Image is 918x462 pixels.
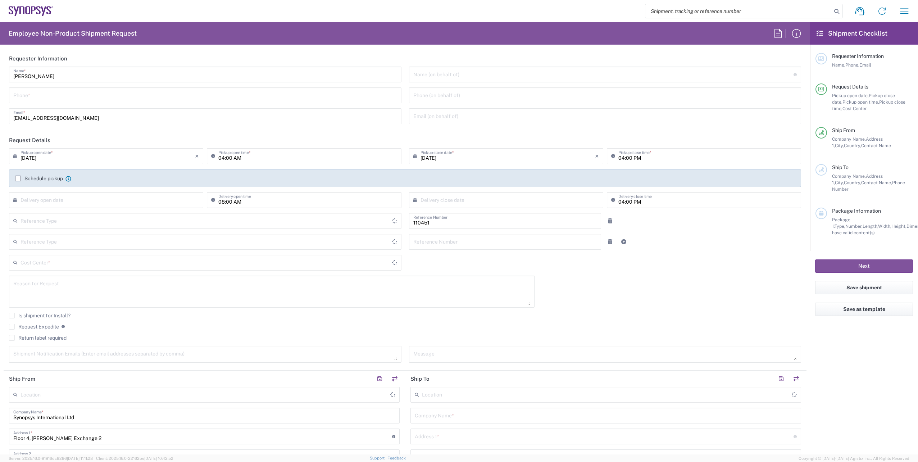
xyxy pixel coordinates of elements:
[835,143,844,148] span: City,
[799,455,909,462] span: Copyright © [DATE]-[DATE] Agistix Inc., All Rights Reserved
[835,180,844,185] span: City,
[370,456,388,460] a: Support
[9,137,50,144] h2: Request Details
[387,456,406,460] a: Feedback
[863,223,878,229] span: Length,
[9,324,59,330] label: Request Expedite
[832,127,855,133] span: Ship From
[832,164,849,170] span: Ship To
[815,303,913,316] button: Save as template
[9,29,137,38] h2: Employee Non-Product Shipment Request
[844,180,861,185] span: Country,
[67,456,93,461] span: [DATE] 11:11:28
[832,217,850,229] span: Package 1:
[835,223,845,229] span: Type,
[815,259,913,273] button: Next
[832,62,845,68] span: Name,
[832,173,866,179] span: Company Name,
[195,150,199,162] i: ×
[842,99,879,105] span: Pickup open time,
[9,55,67,62] h2: Requester Information
[817,29,887,38] h2: Shipment Checklist
[144,456,173,461] span: [DATE] 10:42:52
[9,456,93,461] span: Server: 2025.16.0-91816dc9296
[9,313,71,318] label: Is shipment for Install?
[645,4,832,18] input: Shipment, tracking or reference number
[15,176,63,181] label: Schedule pickup
[832,93,869,98] span: Pickup open date,
[410,375,430,382] h2: Ship To
[595,150,599,162] i: ×
[832,53,884,59] span: Requester Information
[859,62,871,68] span: Email
[815,281,913,294] button: Save shipment
[832,136,866,142] span: Company Name,
[861,180,892,185] span: Contact Name,
[9,375,35,382] h2: Ship From
[832,208,881,214] span: Package Information
[605,216,615,226] a: Remove Reference
[891,223,906,229] span: Height,
[861,143,891,148] span: Contact Name
[832,84,868,90] span: Request Details
[844,143,861,148] span: Country,
[878,223,891,229] span: Width,
[842,106,867,111] span: Cost Center
[9,335,67,341] label: Return label required
[619,237,629,247] a: Add Reference
[605,237,615,247] a: Remove Reference
[96,456,173,461] span: Client: 2025.16.0-22162be
[845,223,863,229] span: Number,
[845,62,859,68] span: Phone,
